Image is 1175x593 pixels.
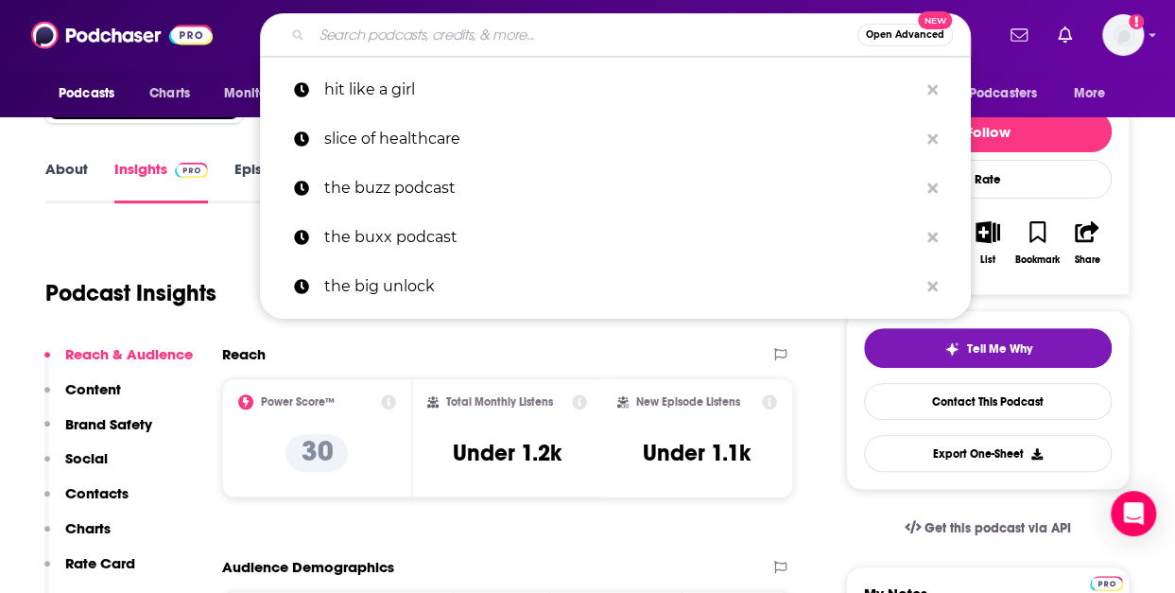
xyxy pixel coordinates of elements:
[65,415,152,433] p: Brand Safety
[222,558,394,576] h2: Audience Demographics
[1050,19,1080,51] a: Show notifications dropdown
[864,160,1112,199] div: Rate
[864,435,1112,472] button: Export One-Sheet
[59,80,114,107] span: Podcasts
[944,341,959,357] img: tell me why sparkle
[137,76,201,112] a: Charts
[324,65,918,114] p: hit like a girl
[65,345,193,363] p: Reach & Audience
[234,160,328,203] a: Episodes392
[44,519,111,554] button: Charts
[65,449,108,467] p: Social
[261,395,335,409] h2: Power Score™
[44,484,129,519] button: Contacts
[324,164,918,213] p: the buzz podcast
[211,76,316,112] button: open menu
[175,163,208,178] img: Podchaser Pro
[864,111,1112,152] button: Follow
[44,449,108,484] button: Social
[890,505,1086,551] a: Get this podcast via API
[446,395,553,409] h2: Total Monthly Listens
[1102,14,1144,56] span: Logged in as Morgan16
[45,160,88,203] a: About
[934,76,1064,112] button: open menu
[980,254,995,266] div: List
[636,395,740,409] h2: New Episode Listens
[65,519,111,537] p: Charts
[324,213,918,262] p: the buxx podcast
[44,345,193,380] button: Reach & Audience
[866,30,944,40] span: Open Advanced
[1074,254,1099,266] div: Share
[114,160,208,203] a: InsightsPodchaser Pro
[1074,80,1106,107] span: More
[946,80,1037,107] span: For Podcasters
[260,13,971,57] div: Search podcasts, credits, & more...
[864,383,1112,420] a: Contact This Podcast
[1111,491,1156,536] div: Open Intercom Messenger
[224,80,291,107] span: Monitoring
[643,439,751,467] h3: Under 1.1k
[324,114,918,164] p: slice of healthcare
[967,341,1032,357] span: Tell Me Why
[65,484,129,502] p: Contacts
[1129,14,1144,29] svg: Add a profile image
[1012,209,1062,277] button: Bookmark
[44,415,152,450] button: Brand Safety
[1061,76,1130,112] button: open menu
[31,17,213,53] img: Podchaser - Follow, Share and Rate Podcasts
[260,114,971,164] a: slice of healthcare
[312,20,857,50] input: Search podcasts, credits, & more...
[1090,573,1123,591] a: Pro website
[453,439,562,467] h3: Under 1.2k
[260,65,971,114] a: hit like a girl
[924,520,1071,536] span: Get this podcast via API
[1102,14,1144,56] button: Show profile menu
[1003,19,1035,51] a: Show notifications dropdown
[1015,254,1060,266] div: Bookmark
[285,434,348,472] p: 30
[222,345,266,363] h2: Reach
[324,262,918,311] p: the big unlock
[1063,209,1112,277] button: Share
[149,80,190,107] span: Charts
[857,24,953,46] button: Open AdvancedNew
[260,164,971,213] a: the buzz podcast
[260,213,971,262] a: the buxx podcast
[45,279,216,307] h1: Podcast Insights
[65,380,121,398] p: Content
[44,380,121,415] button: Content
[260,262,971,311] a: the big unlock
[65,554,135,572] p: Rate Card
[1102,14,1144,56] img: User Profile
[45,76,139,112] button: open menu
[44,554,135,589] button: Rate Card
[864,328,1112,368] button: tell me why sparkleTell Me Why
[963,209,1012,277] button: List
[918,11,952,29] span: New
[1090,576,1123,591] img: Podchaser Pro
